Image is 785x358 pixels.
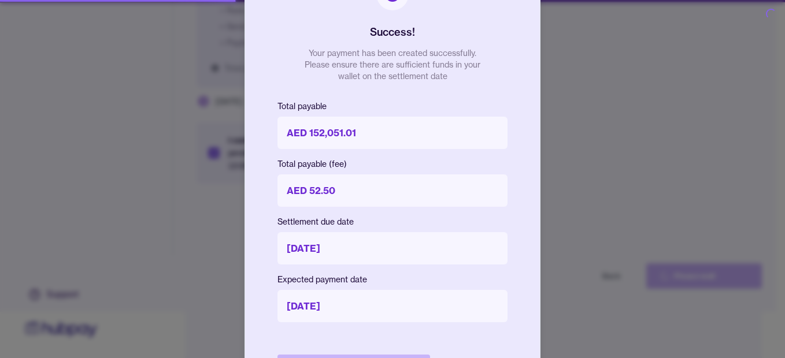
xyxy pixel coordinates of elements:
[277,100,508,112] p: Total payable
[300,47,485,82] p: Your payment has been created successfully. Please ensure there are sufficient funds in your wall...
[277,158,508,170] p: Total payable (fee)
[370,24,415,40] h2: Success!
[277,216,508,228] p: Settlement due date
[277,174,508,207] p: AED 52.50
[277,232,508,264] p: [DATE]
[277,117,508,149] p: AED 152,051.01
[277,290,508,322] p: [DATE]
[277,274,508,285] p: Expected payment date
